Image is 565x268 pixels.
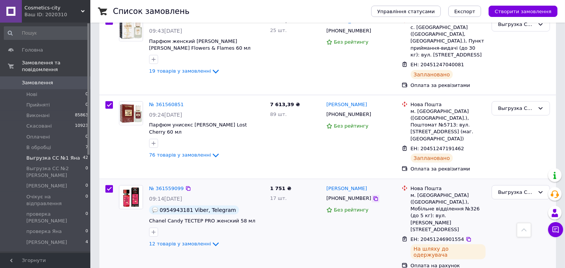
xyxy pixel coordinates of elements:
[371,6,441,17] button: Управління статусами
[85,134,88,140] span: 0
[26,165,85,179] span: Выгрузка СС №2 [PERSON_NAME]
[4,26,89,40] input: Пошук
[334,39,369,45] span: Без рейтингу
[75,123,88,129] span: 10923
[113,7,189,16] h1: Список замовлень
[119,186,143,209] img: Фото товару
[85,228,88,235] span: 0
[498,21,535,29] div: Выгрузка СС №1 Яна
[149,112,182,118] span: 09:24[DATE]
[489,6,557,17] button: Створити замовлення
[411,236,464,242] span: ЕН: 20451246901554
[85,165,88,179] span: 0
[26,183,67,189] span: [PERSON_NAME]
[149,241,220,247] a: 12 товарів у замовленні
[26,123,52,129] span: Скасовані
[411,185,486,192] div: Нова Пошта
[498,105,535,113] div: Выгрузка СС №1 Яна
[448,6,481,17] button: Експорт
[411,70,453,79] div: Заплановано
[481,8,557,14] a: Створити замовлення
[326,111,371,117] span: [PHONE_NUMBER]
[24,5,81,11] span: Cosmetics-city
[149,218,255,224] a: Chanel Candy ТЕСТЕР PRO женский 58 мл
[119,17,143,41] a: Фото товару
[149,28,182,34] span: 09:43[DATE]
[22,59,90,73] span: Замовлення та повідомлення
[149,102,184,107] a: № 361560851
[26,144,51,151] span: В обробці
[85,144,88,151] span: 7
[498,189,535,196] div: Выгрузка СС №1 Яна
[411,108,486,142] div: м. [GEOGRAPHIC_DATA] ([GEOGRAPHIC_DATA].), Поштомат №5713: вул. [STREET_ADDRESS] (маг. [GEOGRAPHI...
[119,185,143,209] a: Фото товару
[548,222,563,237] button: Чат з покупцем
[454,9,475,14] span: Експорт
[149,68,220,74] a: 19 товарів у замовленні
[149,122,247,135] a: Парфюм унисекс [PERSON_NAME] Lost Cherry 60 мл
[149,152,220,158] a: 76 товарів у замовленні
[26,193,85,207] span: Очікує на відправлення
[26,239,67,246] span: [PERSON_NAME]
[152,207,158,213] img: :speech_balloon:
[149,18,184,23] a: № 361563968
[119,18,143,41] img: Фото товару
[85,102,88,108] span: 0
[411,166,486,172] div: Оплата за реквізитами
[326,101,367,108] a: [PERSON_NAME]
[149,38,251,51] a: Парфюм женский [PERSON_NAME] [PERSON_NAME] Flowers & Flames 60 мл
[149,68,211,74] span: 19 товарів у замовленні
[149,196,182,202] span: 09:14[DATE]
[26,134,50,140] span: Оплачені
[326,195,371,201] span: [PHONE_NUMBER]
[411,82,486,89] div: Оплата за реквізитами
[377,9,435,14] span: Управління статусами
[26,112,50,119] span: Виконані
[411,101,486,108] div: Нова Пошта
[85,91,88,98] span: 0
[411,154,453,163] div: Заплановано
[119,102,143,125] img: Фото товару
[24,11,90,18] div: Ваш ID: 2020310
[26,155,80,161] span: Выгрузка СС №1 Яна
[334,123,369,129] span: Без рейтингу
[270,102,300,107] span: 7 613,39 ₴
[334,207,369,213] span: Без рейтингу
[270,186,291,191] span: 1 751 ₴
[326,28,371,33] span: [PHONE_NUMBER]
[26,211,85,224] span: проверка [PERSON_NAME]
[411,244,486,259] div: На шляху до одержувача
[495,9,551,14] span: Створити замовлення
[149,241,211,247] span: 12 товарів у замовленні
[326,185,367,192] a: [PERSON_NAME]
[26,228,62,235] span: проверка Яна
[411,192,486,233] div: м. [GEOGRAPHIC_DATA] ([GEOGRAPHIC_DATA].), Мобільне відділення №326 (до 5 кг): вул. [PERSON_NAME]...
[411,62,464,67] span: ЕН: 20451247040081
[411,146,464,151] span: ЕН: 20451247191462
[270,195,286,201] span: 17 шт.
[411,24,486,58] div: с. [GEOGRAPHIC_DATA] ([GEOGRAPHIC_DATA], [GEOGRAPHIC_DATA].), Пункт приймання-видачі (до 30 кг): ...
[26,91,37,98] span: Нові
[75,112,88,119] span: 85863
[85,193,88,207] span: 0
[83,155,88,161] span: 42
[119,101,143,125] a: Фото товару
[85,239,88,246] span: 4
[149,152,211,158] span: 76 товарів у замовленні
[22,47,43,53] span: Головна
[85,183,88,189] span: 0
[22,79,53,86] span: Замовлення
[270,27,286,33] span: 25 шт.
[270,18,300,23] span: 2 680,64 ₴
[85,211,88,224] span: 0
[160,207,236,213] span: 0954943181 Viber, Telegram
[149,186,184,191] a: № 361559099
[270,111,286,117] span: 89 шт.
[26,102,50,108] span: Прийняті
